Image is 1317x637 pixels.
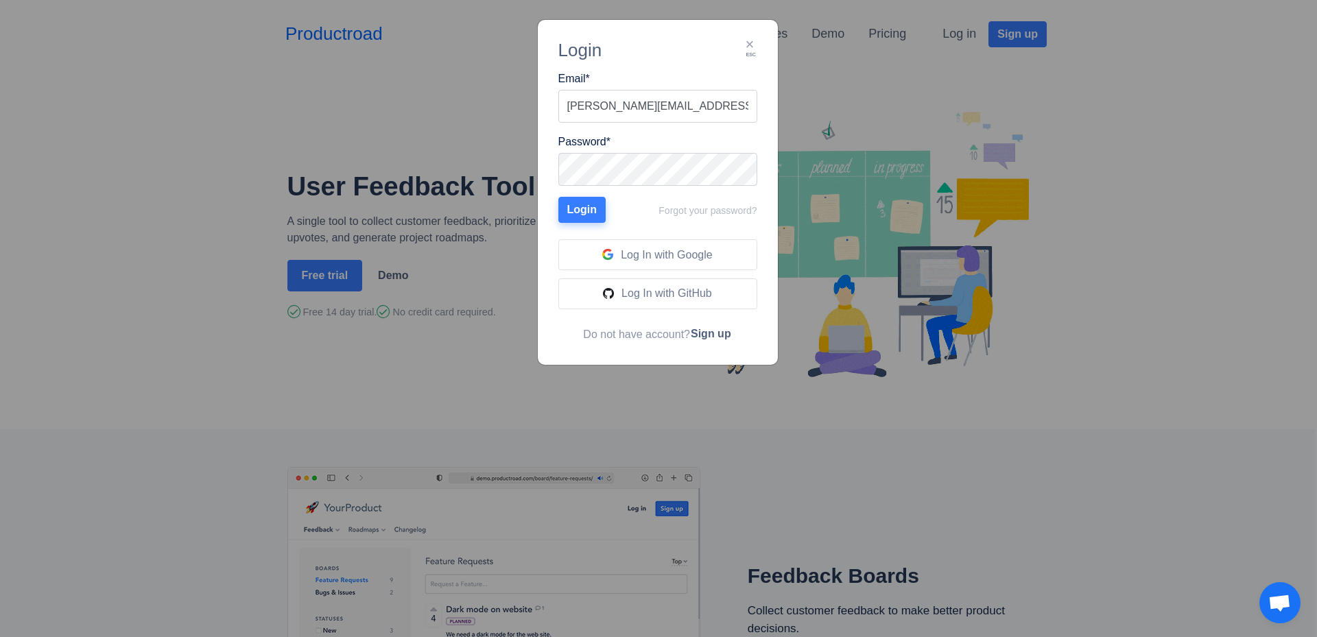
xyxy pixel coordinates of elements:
div: Login [558,37,757,64]
img: google_64.png [602,249,613,260]
div: Do not have account? [558,326,757,344]
label: Email [558,71,590,87]
input: Email [558,90,757,123]
span: Log In with GitHub [621,287,712,299]
img: github_64.png [603,288,614,299]
a: Forgot your password? [658,197,757,222]
label: Password [558,134,610,150]
a: Log In with Google [558,244,757,256]
span: Log In with Google [621,249,712,261]
a: Log In with GitHub [558,283,757,294]
div: esc [746,51,756,59]
button: Login [558,197,606,223]
div: Otvorený chat [1259,582,1301,623]
div: × [746,33,755,56]
button: Sign up [690,325,732,343]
